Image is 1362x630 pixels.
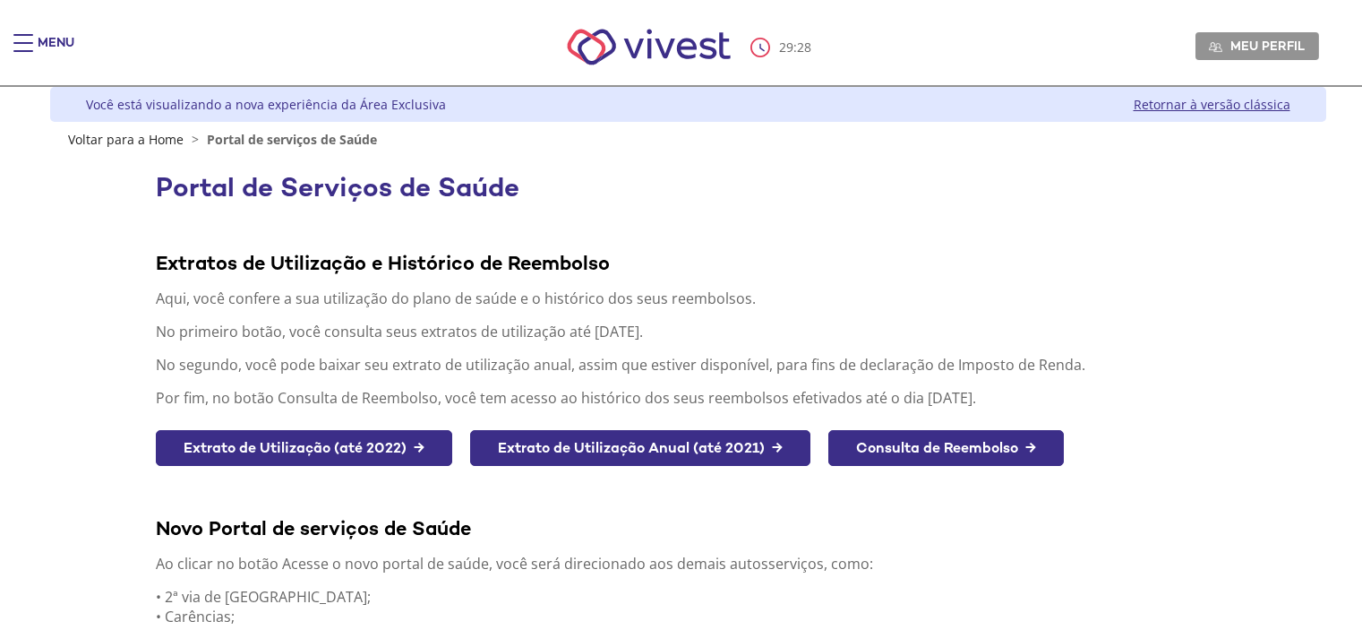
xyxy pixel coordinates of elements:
div: Menu [38,34,74,70]
a: Retornar à versão clássica [1134,96,1290,113]
div: Você está visualizando a nova experiência da Área Exclusiva [86,96,446,113]
p: No segundo, você pode baixar seu extrato de utilização anual, assim que estiver disponível, para ... [156,355,1220,375]
img: Vivest [547,9,750,85]
div: Extratos de Utilização e Histórico de Reembolso [156,250,1220,275]
a: Extrato de Utilização (até 2022) → [156,430,452,467]
div: : [750,38,815,57]
p: No primeiro botão, você consulta seus extratos de utilização até [DATE]. [156,322,1220,341]
p: Ao clicar no botão Acesse o novo portal de saúde, você será direcionado aos demais autosserviços,... [156,554,1220,574]
div: Novo Portal de serviços de Saúde [156,515,1220,540]
img: Meu perfil [1209,40,1222,54]
h1: Portal de Serviços de Saúde [156,173,1220,203]
span: Meu perfil [1230,38,1305,54]
span: 28 [797,39,811,56]
span: > [187,131,203,148]
p: Aqui, você confere a sua utilização do plano de saúde e o histórico dos seus reembolsos. [156,289,1220,308]
a: Consulta de Reembolso → [828,430,1064,467]
a: Voltar para a Home [68,131,184,148]
a: Extrato de Utilização Anual (até 2021) → [470,430,810,467]
span: Portal de serviços de Saúde [207,131,377,148]
a: Meu perfil [1195,32,1319,59]
p: Por fim, no botão Consulta de Reembolso, você tem acesso ao histórico dos seus reembolsos efetiva... [156,388,1220,408]
span: 29 [779,39,793,56]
